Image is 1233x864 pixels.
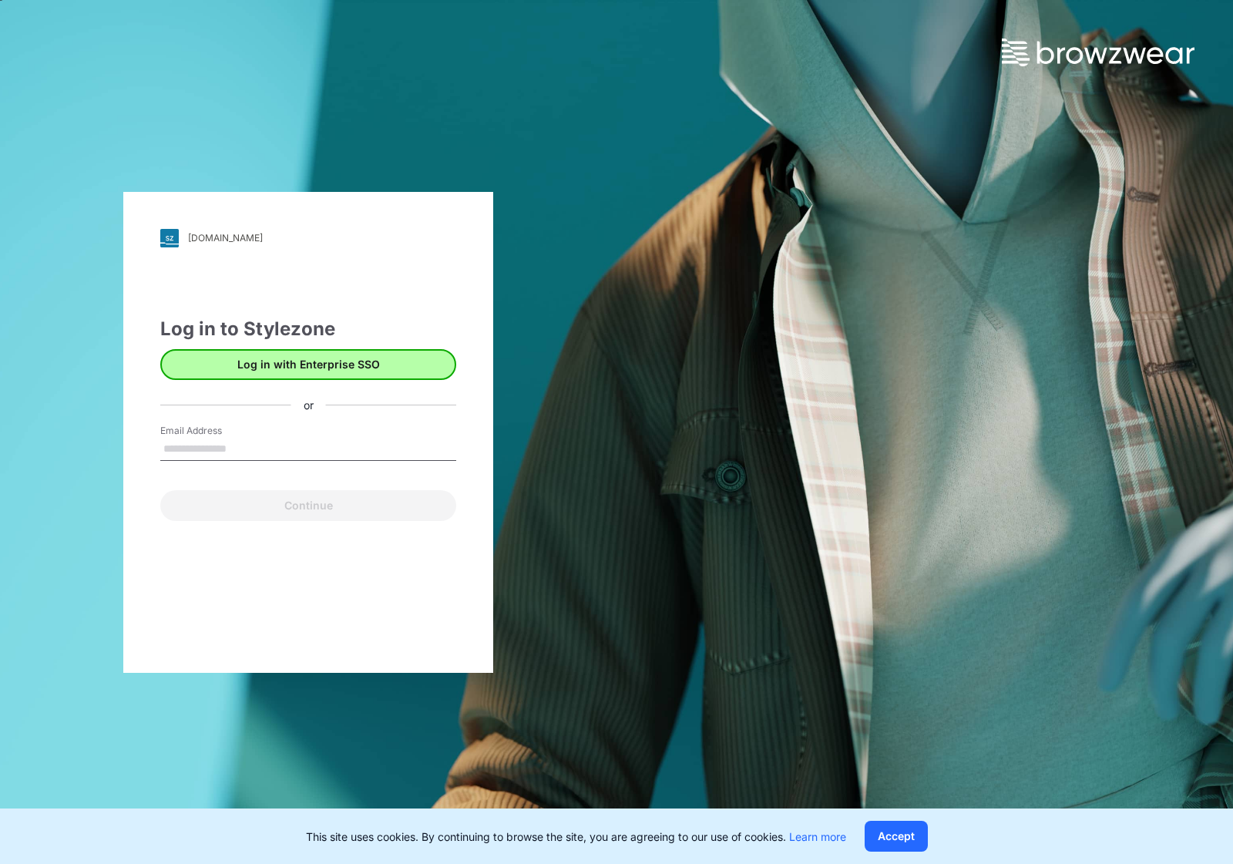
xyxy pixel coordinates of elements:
a: [DOMAIN_NAME] [160,229,456,247]
button: Accept [865,821,928,852]
img: browzwear-logo.73288ffb.svg [1002,39,1194,66]
button: Log in with Enterprise SSO [160,349,456,380]
img: svg+xml;base64,PHN2ZyB3aWR0aD0iMjgiIGhlaWdodD0iMjgiIHZpZXdCb3g9IjAgMCAyOCAyOCIgZmlsbD0ibm9uZSIgeG... [160,229,179,247]
div: or [291,397,326,413]
div: Log in to Stylezone [160,315,456,343]
label: Email Address [160,424,268,438]
div: [DOMAIN_NAME] [188,232,263,244]
p: This site uses cookies. By continuing to browse the site, you are agreeing to our use of cookies. [306,829,846,845]
a: Learn more [789,830,846,843]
